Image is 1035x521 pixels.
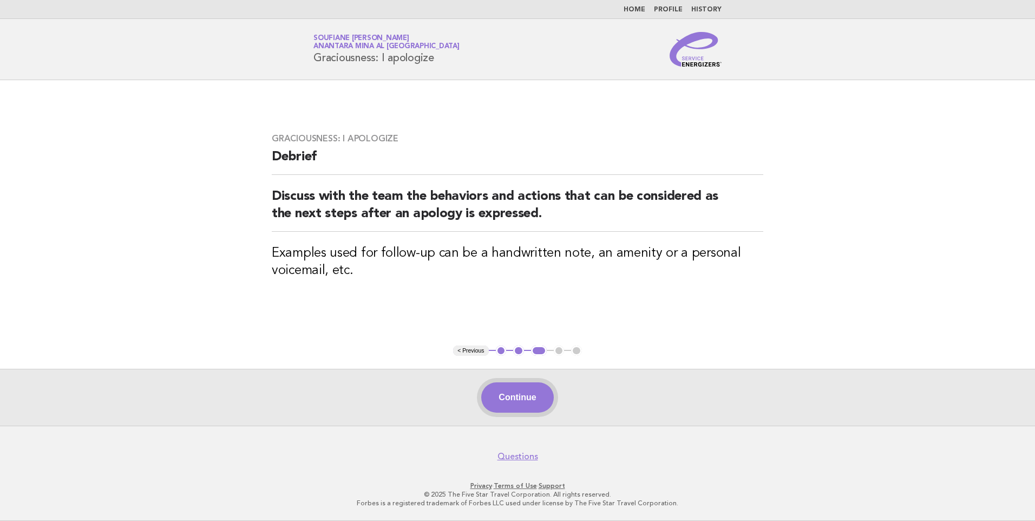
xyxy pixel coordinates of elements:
[691,6,722,13] a: History
[313,35,460,50] a: Soufiane [PERSON_NAME]Anantara Mina al [GEOGRAPHIC_DATA]
[494,482,537,490] a: Terms of Use
[496,346,507,356] button: 1
[670,32,722,67] img: Service Energizers
[272,148,763,175] h2: Debrief
[313,43,460,50] span: Anantara Mina al [GEOGRAPHIC_DATA]
[186,499,849,507] p: Forbes is a registered trademark of Forbes LLC used under license by The Five Star Travel Corpora...
[453,346,488,356] button: < Previous
[186,490,849,499] p: © 2025 The Five Star Travel Corporation. All rights reserved.
[272,133,763,144] h3: Graciousness: I apologize
[539,482,565,490] a: Support
[186,481,849,490] p: · ·
[531,346,547,356] button: 3
[513,346,524,356] button: 2
[272,188,763,232] h2: Discuss with the team the behaviors and actions that can be considered as the next steps after an...
[470,482,492,490] a: Privacy
[481,382,553,413] button: Continue
[497,451,538,462] a: Questions
[313,35,460,63] h1: Graciousness: I apologize
[624,6,645,13] a: Home
[272,245,763,279] h3: Examples used for follow-up can be a handwritten note, an amenity or a personal voicemail, etc.
[654,6,683,13] a: Profile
